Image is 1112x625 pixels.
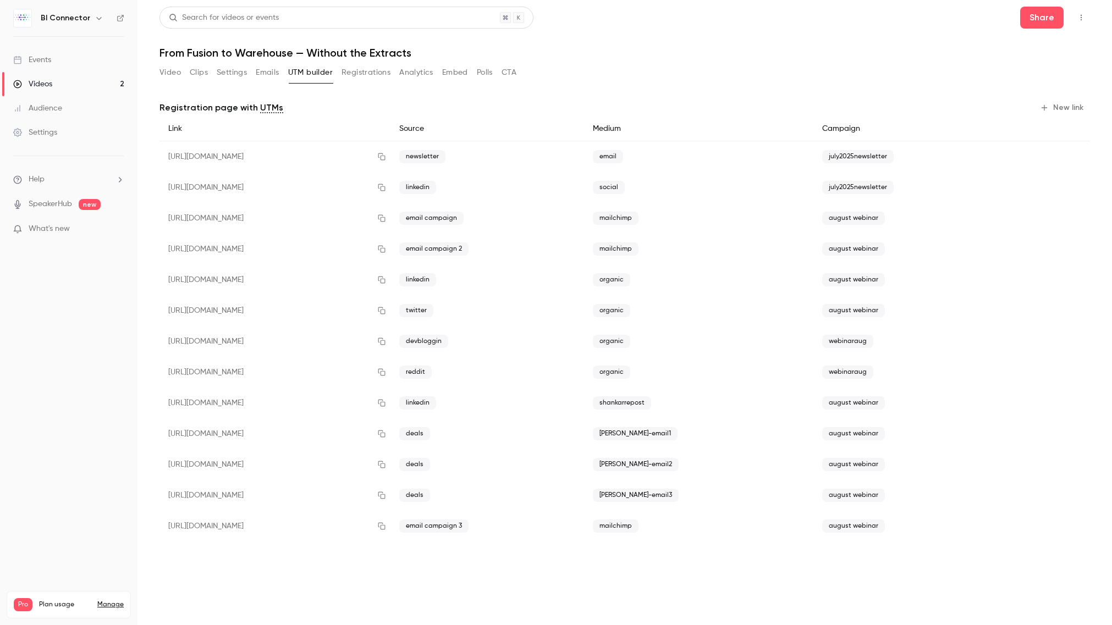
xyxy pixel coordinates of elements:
[593,150,623,163] span: email
[584,117,814,141] div: Medium
[159,326,390,357] div: [URL][DOMAIN_NAME]
[822,212,885,225] span: august webinar
[593,181,625,194] span: social
[399,150,445,163] span: newsletter
[593,335,630,348] span: organic
[29,198,72,210] a: SpeakerHub
[593,273,630,286] span: organic
[217,64,247,81] button: Settings
[14,598,32,611] span: Pro
[256,64,279,81] button: Emails
[159,480,390,511] div: [URL][DOMAIN_NAME]
[822,366,873,379] span: webinaraug
[39,600,91,609] span: Plan usage
[1036,99,1090,117] button: New link
[593,366,630,379] span: organic
[29,174,45,185] span: Help
[169,12,279,24] div: Search for videos or events
[1072,9,1090,26] button: Top Bar Actions
[822,396,885,410] span: august webinar
[342,64,390,81] button: Registrations
[159,172,390,203] div: [URL][DOMAIN_NAME]
[593,396,651,410] span: shankarrepost
[399,181,436,194] span: linkedin
[159,64,181,81] button: Video
[159,388,390,418] div: [URL][DOMAIN_NAME]
[822,335,873,348] span: webinaraug
[29,223,70,235] span: What's new
[1020,7,1064,29] button: Share
[13,127,57,138] div: Settings
[13,174,124,185] li: help-dropdown-opener
[159,264,390,295] div: [URL][DOMAIN_NAME]
[502,64,516,81] button: CTA
[822,181,894,194] span: july2025newsletter
[159,418,390,449] div: [URL][DOMAIN_NAME]
[190,64,208,81] button: Clips
[399,489,430,502] span: deals
[442,64,468,81] button: Embed
[593,427,678,440] span: [PERSON_NAME]-email1
[399,396,436,410] span: linkedin
[822,489,885,502] span: august webinar
[13,103,62,114] div: Audience
[822,273,885,286] span: august webinar
[97,600,124,609] a: Manage
[593,519,638,533] span: mailchimp
[399,519,469,533] span: email campaign 3
[260,101,283,114] a: UTMs
[399,304,433,317] span: twitter
[822,519,885,533] span: august webinar
[822,427,885,440] span: august webinar
[822,150,894,163] span: july2025newsletter
[399,242,469,256] span: email campaign 2
[13,79,52,90] div: Videos
[13,54,51,65] div: Events
[593,304,630,317] span: organic
[159,295,390,326] div: [URL][DOMAIN_NAME]
[41,13,90,24] h6: BI Connector
[159,511,390,541] div: [URL][DOMAIN_NAME]
[14,9,31,27] img: BI Connector
[79,199,101,210] span: new
[159,117,390,141] div: Link
[159,357,390,388] div: [URL][DOMAIN_NAME]
[593,489,679,502] span: [PERSON_NAME]-email3
[593,212,638,225] span: mailchimp
[159,449,390,480] div: [URL][DOMAIN_NAME]
[822,242,885,256] span: august webinar
[822,304,885,317] span: august webinar
[159,141,390,173] div: [URL][DOMAIN_NAME]
[159,203,390,234] div: [URL][DOMAIN_NAME]
[399,273,436,286] span: linkedin
[159,101,283,114] p: Registration page with
[399,64,433,81] button: Analytics
[399,335,448,348] span: devbloggin
[477,64,493,81] button: Polls
[399,366,432,379] span: reddit
[593,242,638,256] span: mailchimp
[399,458,430,471] span: deals
[399,427,430,440] span: deals
[813,117,1011,141] div: Campaign
[288,64,333,81] button: UTM builder
[159,46,1090,59] h1: From Fusion to Warehouse — Without the Extracts
[390,117,583,141] div: Source
[593,458,679,471] span: [PERSON_NAME]-email2
[399,212,464,225] span: email campaign
[159,234,390,264] div: [URL][DOMAIN_NAME]
[822,458,885,471] span: august webinar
